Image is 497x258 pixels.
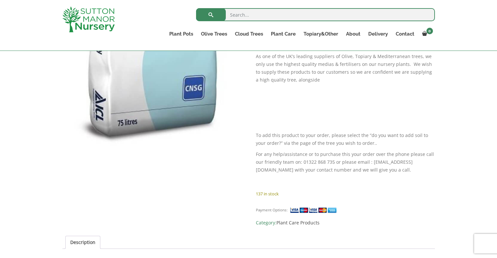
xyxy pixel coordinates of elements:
a: Delivery [364,29,392,38]
a: Plant Care [267,29,300,38]
p: As one of the UK’s leading suppliers of Olive, Topiary & Mediterranean trees, we only use the hig... [256,53,435,84]
p: 137 in stock [256,190,435,198]
a: Plant Pots [165,29,197,38]
a: Plant Care Products [276,220,320,226]
a: 0 [418,29,435,38]
span: Category: [256,219,435,227]
p: For any help/assistance or to purchase this your order over the phone please call our friendly te... [256,150,435,174]
a: Cloud Trees [231,29,267,38]
a: About [342,29,364,38]
img: payment supported [290,207,339,214]
a: Olive Trees [197,29,231,38]
a: Topiary&Other [300,29,342,38]
input: Search... [196,8,435,21]
small: Payment Options: [256,207,288,212]
p: To add this product to your order, please select the “do you want to add soil to your order?” via... [256,131,435,147]
a: Contact [392,29,418,38]
a: Description [70,236,95,249]
span: 0 [426,28,433,34]
img: logo [62,7,115,32]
